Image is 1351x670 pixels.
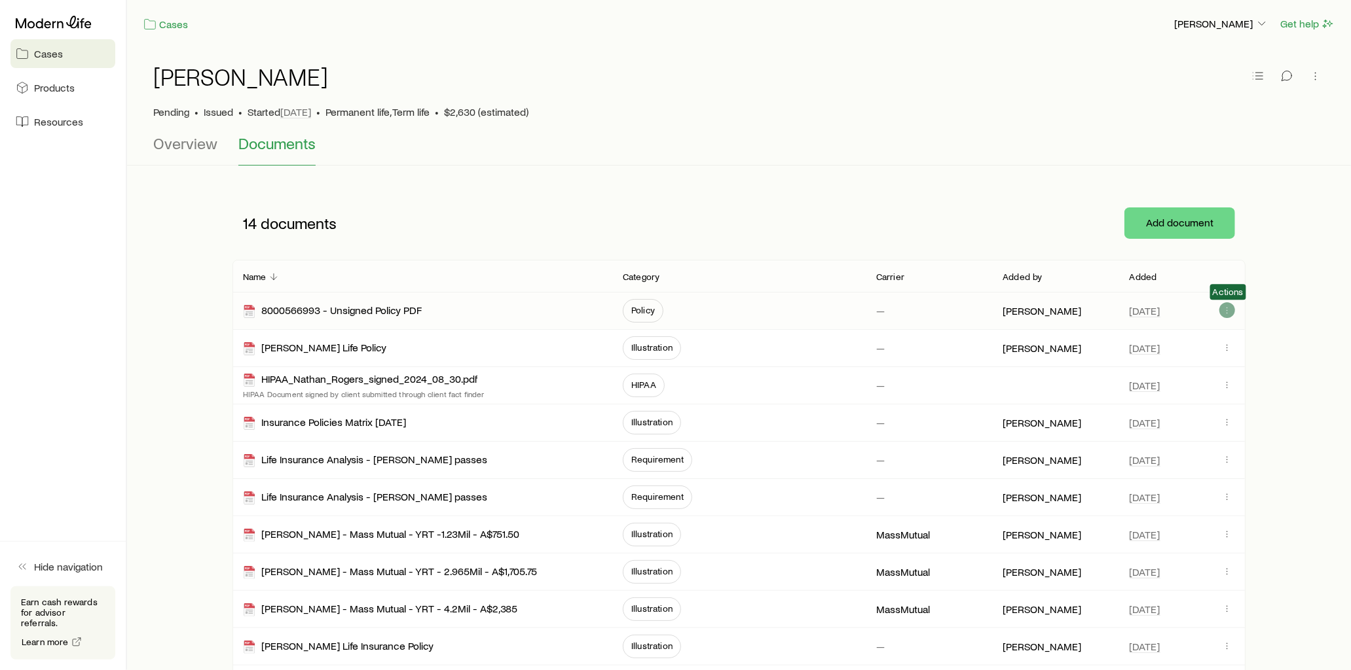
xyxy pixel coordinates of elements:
[1003,528,1081,541] p: [PERSON_NAME]
[631,305,655,315] span: Policy
[243,415,406,431] div: Insurance Policies Matrix [DATE]
[631,641,673,651] span: Illustration
[1130,272,1157,282] p: Added
[876,565,930,578] p: MassMutual
[10,586,115,660] div: Earn cash rewards for advisor referrals.Learn more
[631,603,673,614] span: Illustration
[204,105,233,118] span: Issued
[153,134,1325,166] div: Case details tabs
[153,105,189,118] p: Pending
[243,389,485,399] p: HIPAA Document signed by client submitted through client fact finder
[631,342,673,353] span: Illustration
[1213,287,1244,297] span: Actions
[243,304,422,319] div: 8000566993 - Unsigned Policy PDF
[623,272,659,282] p: Category
[143,17,189,32] a: Cases
[243,272,267,282] p: Name
[10,39,115,68] a: Cases
[631,491,684,502] span: Requirement
[325,105,430,118] span: Permanent life, Term life
[435,105,439,118] span: •
[34,47,63,60] span: Cases
[243,490,487,505] div: Life Insurance Analysis - [PERSON_NAME] passes
[876,304,885,317] p: —
[1130,453,1160,467] span: [DATE]
[1130,640,1160,653] span: [DATE]
[876,640,885,653] p: —
[1130,304,1160,317] span: [DATE]
[10,107,115,136] a: Resources
[248,105,311,118] p: Started
[10,552,115,581] button: Hide navigation
[153,134,217,152] span: Overview
[1003,416,1081,429] p: [PERSON_NAME]
[876,379,885,392] p: —
[238,105,242,118] span: •
[1124,207,1235,239] button: Add document
[238,134,316,152] span: Documents
[194,105,198,118] span: •
[34,115,83,128] span: Resources
[631,454,684,465] span: Requirement
[1003,565,1081,578] p: [PERSON_NAME]
[261,214,337,232] span: documents
[243,527,519,542] div: [PERSON_NAME] - Mass Mutual - YRT -1.23Mil - A$751.50
[444,105,528,118] span: $2,630 (estimated)
[1280,16,1335,31] button: Get help
[243,639,434,654] div: [PERSON_NAME] Life Insurance Policy
[1130,416,1160,429] span: [DATE]
[10,73,115,102] a: Products
[1003,453,1081,467] p: [PERSON_NAME]
[631,379,656,390] span: HIPAA
[876,272,904,282] p: Carrier
[34,560,103,573] span: Hide navigation
[243,602,517,617] div: [PERSON_NAME] - Mass Mutual - YRT - 4.2Mil - A$2,385
[1174,16,1269,32] button: [PERSON_NAME]
[153,63,328,90] h1: [PERSON_NAME]
[876,416,885,429] p: —
[1130,491,1160,504] span: [DATE]
[1003,603,1081,616] p: [PERSON_NAME]
[876,342,885,355] p: —
[876,491,885,504] p: —
[631,566,673,576] span: Illustration
[1003,342,1081,355] p: [PERSON_NAME]
[1130,342,1160,355] span: [DATE]
[1174,17,1268,30] p: [PERSON_NAME]
[876,603,930,616] p: MassMutual
[21,597,105,628] p: Earn cash rewards for advisor referrals.
[1003,304,1081,317] p: [PERSON_NAME]
[876,528,930,541] p: MassMutual
[243,372,477,387] div: HIPAA_Nathan_Rogers_signed_2024_08_30.pdf
[243,453,487,468] div: Life Insurance Analysis - [PERSON_NAME] passes
[1130,379,1160,392] span: [DATE]
[316,105,320,118] span: •
[1130,603,1160,616] span: [DATE]
[876,453,885,467] p: —
[631,417,673,427] span: Illustration
[1130,528,1160,541] span: [DATE]
[1003,491,1081,504] p: [PERSON_NAME]
[243,341,386,356] div: [PERSON_NAME] Life Policy
[631,529,673,539] span: Illustration
[1003,640,1081,653] p: [PERSON_NAME]
[22,637,69,646] span: Learn more
[280,105,311,118] span: [DATE]
[1130,565,1160,578] span: [DATE]
[1003,272,1042,282] p: Added by
[243,214,257,232] span: 14
[243,565,537,580] div: [PERSON_NAME] - Mass Mutual - YRT - 2.965Mil - A$1,705.75
[34,81,75,94] span: Products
